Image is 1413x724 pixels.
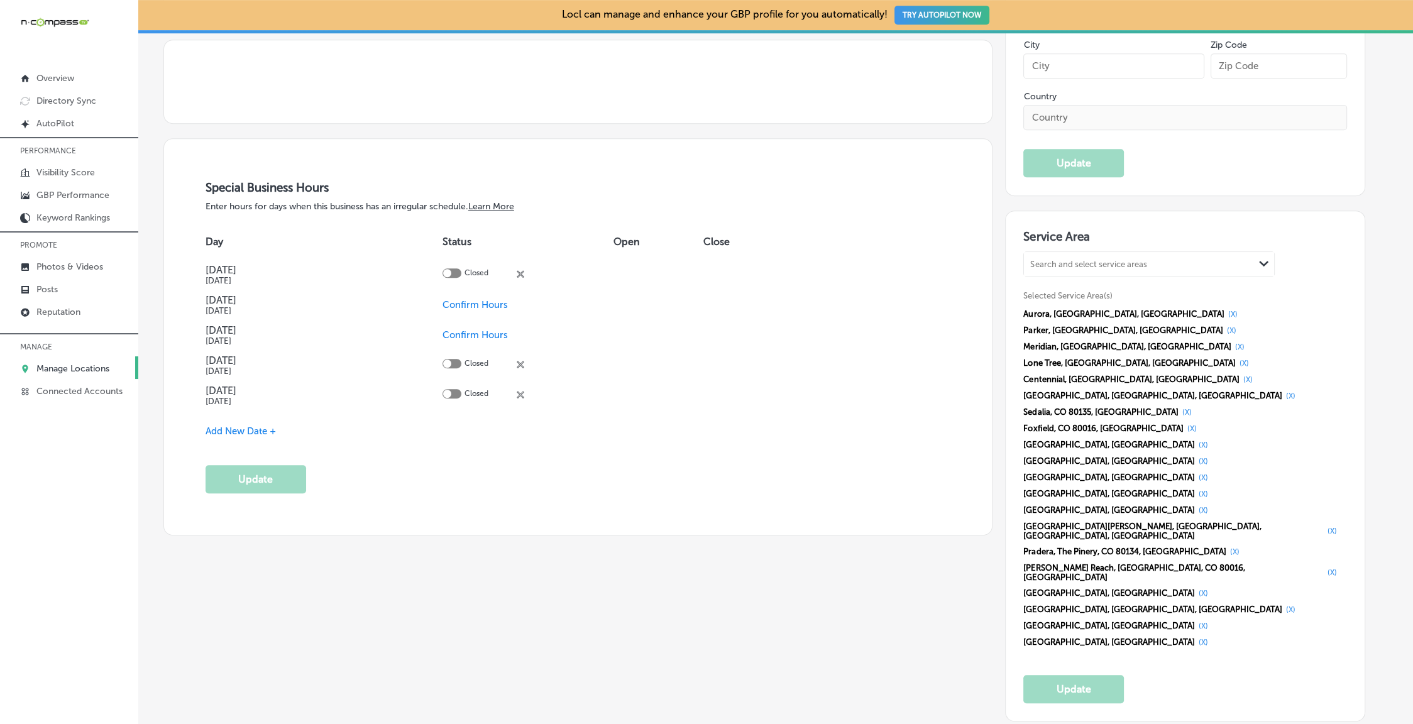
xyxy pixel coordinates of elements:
[36,307,80,317] p: Reputation
[1023,375,1239,384] span: Centennial, [GEOGRAPHIC_DATA], [GEOGRAPHIC_DATA]
[20,16,89,28] img: 660ab0bf-5cc7-4cb8-ba1c-48b5ae0f18e60NCTV_CLogo_TV_Black_-500x88.png
[465,268,488,280] p: Closed
[443,329,508,341] span: Confirm Hours
[1224,309,1241,319] button: (X)
[206,201,950,212] p: Enter hours for days when this business has an irregular schedule.
[36,363,109,374] p: Manage Locations
[206,294,408,306] h4: [DATE]
[703,224,764,260] th: Close
[1023,605,1282,614] span: [GEOGRAPHIC_DATA], [GEOGRAPHIC_DATA], [GEOGRAPHIC_DATA]
[1023,309,1224,319] span: Aurora, [GEOGRAPHIC_DATA], [GEOGRAPHIC_DATA]
[465,359,488,371] p: Closed
[1324,526,1341,536] button: (X)
[1023,53,1204,79] input: City
[1211,53,1347,79] input: Zip Code
[1023,105,1346,130] input: Country
[36,96,96,106] p: Directory Sync
[1239,375,1256,385] button: (X)
[36,212,110,223] p: Keyword Rankings
[36,118,74,129] p: AutoPilot
[36,261,103,272] p: Photos & Videos
[1023,588,1194,598] span: [GEOGRAPHIC_DATA], [GEOGRAPHIC_DATA]
[1282,391,1299,401] button: (X)
[1023,229,1346,248] h3: Service Area
[1023,326,1223,335] span: Parker, [GEOGRAPHIC_DATA], [GEOGRAPHIC_DATA]
[206,336,408,346] h5: [DATE]
[206,276,408,285] h5: [DATE]
[36,167,95,178] p: Visibility Score
[1023,675,1124,703] button: Update
[894,6,989,25] button: TRY AUTOPILOT NOW
[1223,326,1240,336] button: (X)
[1282,605,1299,615] button: (X)
[1226,547,1243,557] button: (X)
[206,264,408,276] h4: [DATE]
[1194,621,1211,631] button: (X)
[206,224,443,260] th: Day
[206,385,408,397] h4: [DATE]
[206,306,408,315] h5: [DATE]
[1194,637,1211,647] button: (X)
[465,389,488,401] p: Closed
[1023,291,1112,300] span: Selected Service Area(s)
[468,201,514,212] a: Learn More
[1194,489,1211,499] button: (X)
[36,284,58,295] p: Posts
[1023,522,1323,540] span: [GEOGRAPHIC_DATA][PERSON_NAME], [GEOGRAPHIC_DATA], [GEOGRAPHIC_DATA], [GEOGRAPHIC_DATA]
[206,465,306,493] button: Update
[1023,547,1226,556] span: Pradera, The Pinery, CO 80134, [GEOGRAPHIC_DATA]
[1023,91,1346,102] label: Country
[1023,358,1235,368] span: Lone Tree, [GEOGRAPHIC_DATA], [GEOGRAPHIC_DATA]
[1023,342,1231,351] span: Meridian, [GEOGRAPHIC_DATA], [GEOGRAPHIC_DATA]
[206,425,276,437] span: Add New Date +
[1194,440,1211,450] button: (X)
[1023,391,1282,400] span: [GEOGRAPHIC_DATA], [GEOGRAPHIC_DATA], [GEOGRAPHIC_DATA]
[206,366,408,376] h5: [DATE]
[1194,505,1211,515] button: (X)
[1023,149,1124,177] button: Update
[1211,40,1247,50] label: Zip Code
[1324,568,1341,578] button: (X)
[36,386,123,397] p: Connected Accounts
[206,354,408,366] h4: [DATE]
[1235,358,1252,368] button: (X)
[36,190,109,200] p: GBP Performance
[206,397,408,406] h5: [DATE]
[1023,407,1178,417] span: Sedalia, CO 80135, [GEOGRAPHIC_DATA]
[613,224,703,260] th: Open
[36,73,74,84] p: Overview
[1194,456,1211,466] button: (X)
[443,299,508,310] span: Confirm Hours
[1023,505,1194,515] span: [GEOGRAPHIC_DATA], [GEOGRAPHIC_DATA]
[1023,456,1194,466] span: [GEOGRAPHIC_DATA], [GEOGRAPHIC_DATA]
[1194,473,1211,483] button: (X)
[1023,440,1194,449] span: [GEOGRAPHIC_DATA], [GEOGRAPHIC_DATA]
[1183,424,1200,434] button: (X)
[1023,489,1194,498] span: [GEOGRAPHIC_DATA], [GEOGRAPHIC_DATA]
[206,324,408,336] h4: [DATE]
[1178,407,1195,417] button: (X)
[1023,473,1194,482] span: [GEOGRAPHIC_DATA], [GEOGRAPHIC_DATA]
[1194,588,1211,598] button: (X)
[443,224,613,260] th: Status
[1023,563,1323,582] span: [PERSON_NAME] Reach, [GEOGRAPHIC_DATA], CO 80016, [GEOGRAPHIC_DATA]
[1030,259,1146,268] div: Search and select service areas
[1023,621,1194,630] span: [GEOGRAPHIC_DATA], [GEOGRAPHIC_DATA]
[206,180,950,195] h3: Special Business Hours
[1023,424,1183,433] span: Foxfield, CO 80016, [GEOGRAPHIC_DATA]
[1023,637,1194,647] span: [GEOGRAPHIC_DATA], [GEOGRAPHIC_DATA]
[1023,40,1039,50] label: City
[1231,342,1248,352] button: (X)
